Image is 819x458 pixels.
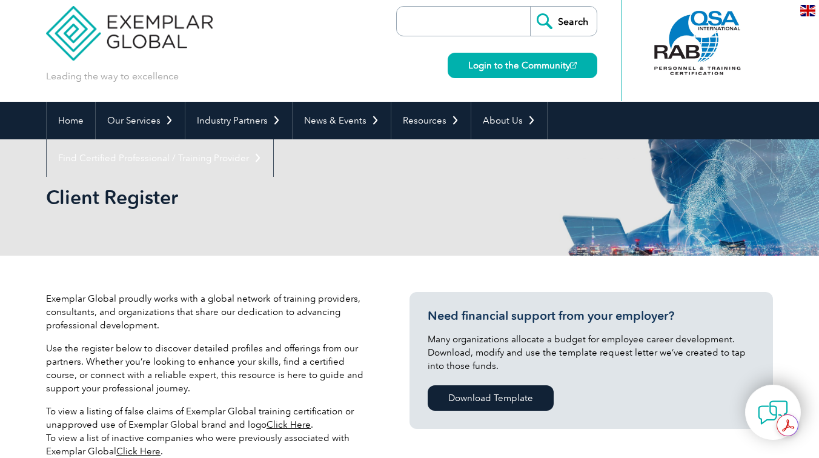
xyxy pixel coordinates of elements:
p: Use the register below to discover detailed profiles and offerings from our partners. Whether you... [46,342,373,395]
a: About Us [471,102,547,139]
p: Exemplar Global proudly works with a global network of training providers, consultants, and organ... [46,292,373,332]
a: Download Template [428,385,554,411]
a: Click Here [267,419,311,430]
a: News & Events [293,102,391,139]
a: Click Here [116,446,161,457]
a: Industry Partners [185,102,292,139]
p: Many organizations allocate a budget for employee career development. Download, modify and use th... [428,333,755,373]
a: Login to the Community [448,53,597,78]
a: Resources [391,102,471,139]
h3: Need financial support from your employer? [428,308,755,324]
img: contact-chat.png [758,397,788,428]
a: Home [47,102,95,139]
p: To view a listing of false claims of Exemplar Global training certification or unapproved use of ... [46,405,373,458]
input: Search [530,7,597,36]
h2: Client Register [46,188,555,207]
a: Our Services [96,102,185,139]
img: en [800,5,815,16]
p: Leading the way to excellence [46,70,179,83]
img: open_square.png [570,62,577,68]
a: Find Certified Professional / Training Provider [47,139,273,177]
